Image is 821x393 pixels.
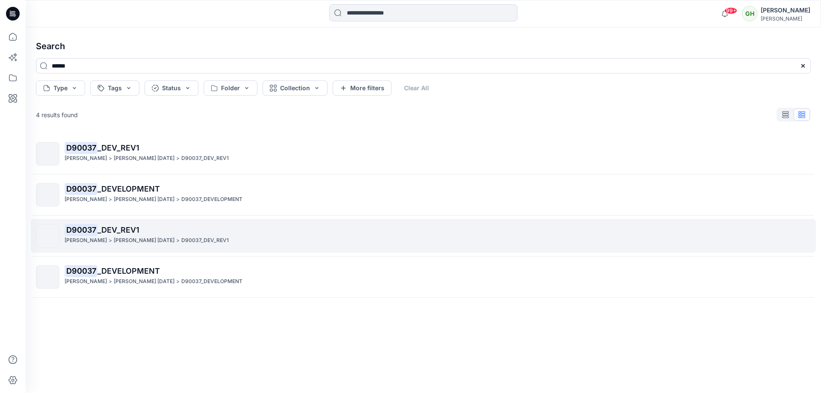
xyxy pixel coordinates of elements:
[29,34,818,58] h4: Search
[109,236,112,245] p: >
[65,265,97,277] mark: D90037
[176,236,180,245] p: >
[181,277,242,286] p: D90037_DEVELOPMENT
[65,183,97,195] mark: D90037
[114,277,174,286] p: DONNA KARAN Nov 25
[761,5,810,15] div: [PERSON_NAME]
[65,142,97,154] mark: D90037
[31,219,816,253] a: D90037_DEV_REV1[PERSON_NAME]>[PERSON_NAME] [DATE]>D90037_DEV_REV1
[31,178,816,212] a: D90037_DEVELOPMENT[PERSON_NAME]>[PERSON_NAME] [DATE]>D90037_DEVELOPMENT
[181,236,229,245] p: D90037_DEV_REV1
[176,154,180,163] p: >
[90,80,139,96] button: Tags
[65,195,107,204] p: DONNA KARAN
[181,154,229,163] p: D90037_DEV_REV1
[176,277,180,286] p: >
[97,266,160,275] span: _DEVELOPMENT
[36,80,85,96] button: Type
[97,143,139,152] span: _DEV_REV1
[31,137,816,171] a: D90037_DEV_REV1[PERSON_NAME]>[PERSON_NAME] [DATE]>D90037_DEV_REV1
[65,224,97,236] mark: D90037
[109,154,112,163] p: >
[742,6,757,21] div: GH
[761,15,810,22] div: [PERSON_NAME]
[204,80,257,96] button: Folder
[109,277,112,286] p: >
[176,195,180,204] p: >
[65,236,107,245] p: DONNA KARAN
[36,110,78,119] p: 4 results found
[114,154,174,163] p: DONNA KARAN Nov 25
[181,195,242,204] p: D90037_DEVELOPMENT
[97,225,139,234] span: _DEV_REV1
[333,80,392,96] button: More filters
[65,277,107,286] p: DONNA KARAN
[97,184,160,193] span: _DEVELOPMENT
[65,154,107,163] p: DONNA KARAN
[114,195,174,204] p: DONNA KARAN Nov 25
[263,80,328,96] button: Collection
[145,80,198,96] button: Status
[724,7,737,14] span: 99+
[31,260,816,294] a: D90037_DEVELOPMENT[PERSON_NAME]>[PERSON_NAME] [DATE]>D90037_DEVELOPMENT
[109,195,112,204] p: >
[114,236,174,245] p: DONNA KARAN Nov 25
